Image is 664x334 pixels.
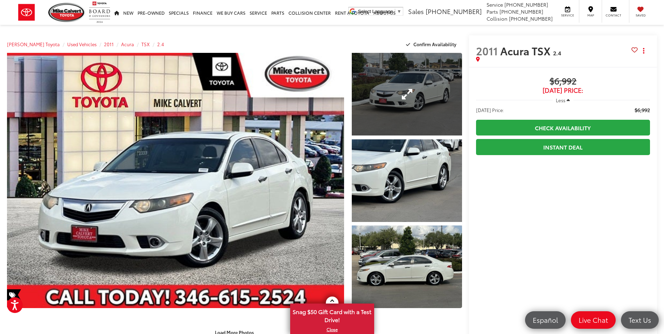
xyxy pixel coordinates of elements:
span: Live Chat [575,315,611,324]
a: Expand Photo 1 [352,53,462,135]
span: [PHONE_NUMBER] [426,7,482,16]
span: Snag $50 Gift Card with a Test Drive! [291,304,373,326]
span: Text Us [625,315,655,324]
a: 2011 [104,41,114,47]
span: Contact [606,13,621,18]
img: Mike Calvert Toyota [48,3,85,22]
a: TSX [141,41,150,47]
span: ▼ [397,9,401,14]
span: 2.4 [553,49,561,57]
a: 2.4 [157,41,164,47]
span: Less [556,97,565,103]
span: Special [7,289,21,300]
span: Service [560,13,575,18]
span: [PHONE_NUMBER] [509,15,553,22]
a: Español [525,311,566,329]
span: Saved [633,13,648,18]
span: $6,992 [476,76,650,87]
span: [DATE] Price: [476,106,504,113]
span: Sales [408,7,424,16]
span: Acura TSX [500,43,553,58]
a: Live Chat [571,311,616,329]
a: Text Us [621,311,659,329]
span: Confirm Availability [413,41,456,47]
span: Español [529,315,561,324]
a: Instant Deal [476,139,650,155]
a: Check Availability [476,120,650,135]
a: Acura [121,41,134,47]
span: Map [583,13,598,18]
img: 2011 Acura TSX 2.4 [351,225,463,309]
span: 2011 [476,43,498,58]
a: Used Vehicles [67,41,97,47]
span: [DATE] Price: [476,87,650,94]
img: 2011 Acura TSX 2.4 [4,51,348,309]
span: Collision [487,15,508,22]
span: Service [487,1,503,8]
span: dropdown dots [643,48,644,54]
a: Expand Photo 0 [7,53,344,308]
button: Confirm Availability [402,38,462,50]
a: Expand Photo 2 [352,139,462,222]
a: Expand Photo 3 [352,225,462,308]
span: [PHONE_NUMBER] [499,8,543,15]
span: $6,992 [635,106,650,113]
span: Parts [487,8,498,15]
img: 2011 Acura TSX 2.4 [351,138,463,223]
span: [PHONE_NUMBER] [504,1,548,8]
button: Actions [638,44,650,57]
button: Less [553,94,574,106]
a: [PERSON_NAME] Toyota [7,41,60,47]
